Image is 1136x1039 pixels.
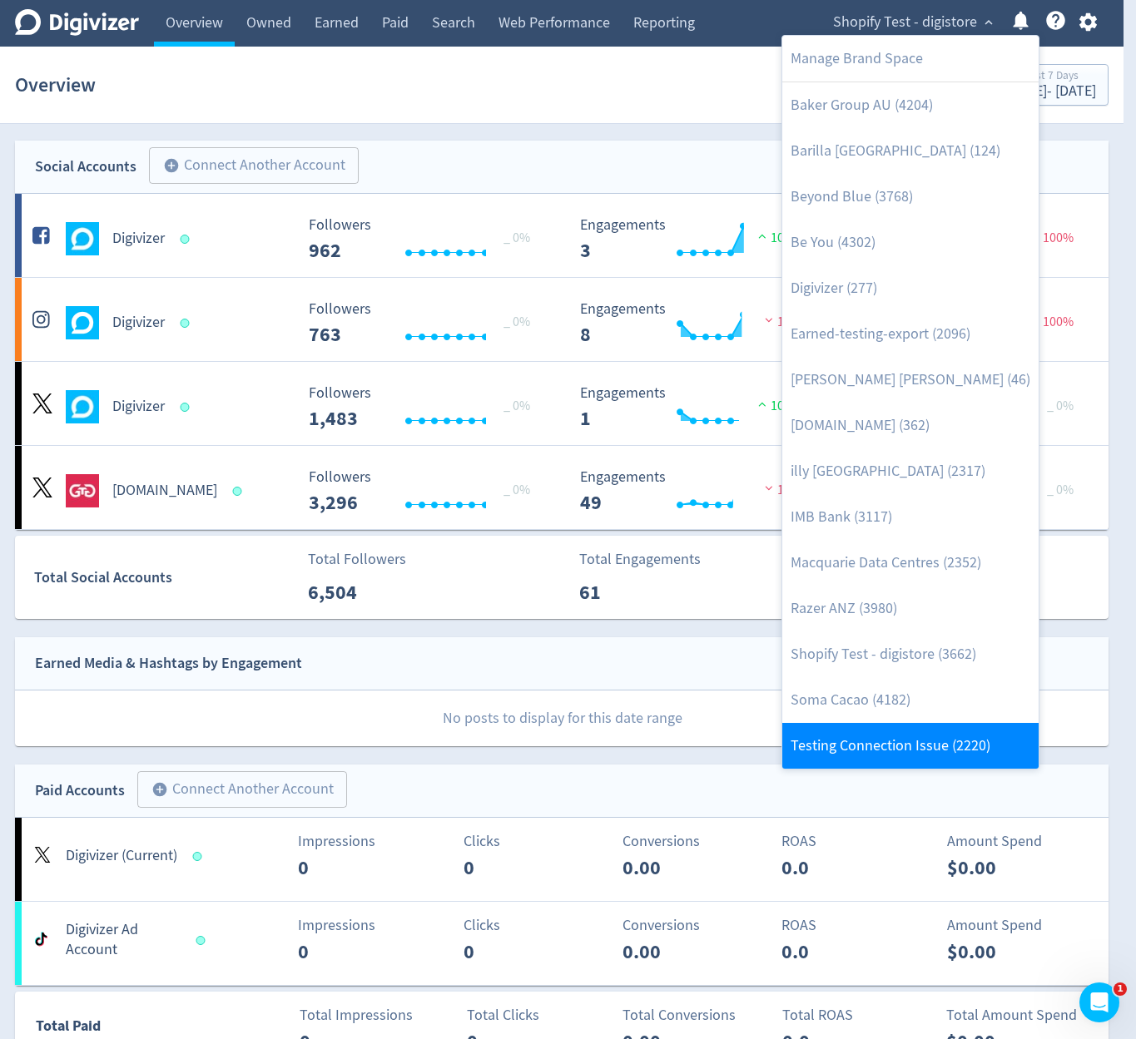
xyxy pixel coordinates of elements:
a: Macquarie Data Centres (2352) [782,540,1039,586]
a: Earned-testing-export (2096) [782,311,1039,357]
iframe: Intercom live chat [1079,982,1119,1022]
a: Manage Brand Space [782,36,1039,82]
a: IMB Bank (3117) [782,494,1039,540]
a: Digivizer (277) [782,265,1039,311]
a: Soma Cacao (4182) [782,677,1039,723]
a: [DOMAIN_NAME] (362) [782,403,1039,448]
a: Baker Group AU (4204) [782,82,1039,128]
a: illy [GEOGRAPHIC_DATA] (2317) [782,448,1039,494]
a: Beyond Blue (3768) [782,174,1039,220]
a: Razer ANZ (3980) [782,586,1039,631]
span: 1 [1114,982,1127,996]
a: Be You (4302) [782,220,1039,265]
a: Testing Connection Issue (2220) [782,723,1039,769]
a: Barilla [GEOGRAPHIC_DATA] (124) [782,128,1039,174]
a: [PERSON_NAME] [PERSON_NAME] (46) [782,357,1039,403]
a: Shopify Test - digistore (3662) [782,631,1039,677]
